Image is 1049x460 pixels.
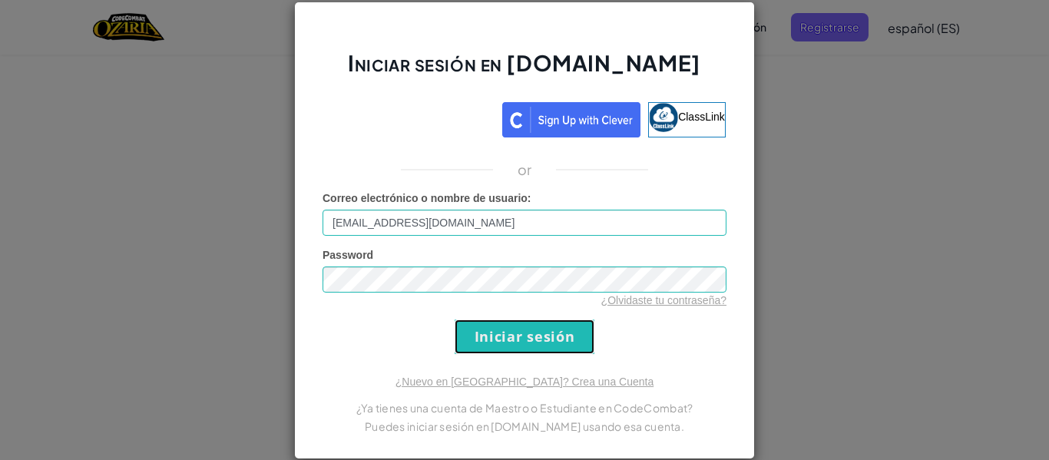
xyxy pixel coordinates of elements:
h2: Iniciar sesión en [DOMAIN_NAME] [323,48,726,93]
a: ¿Olvidaste tu contraseña? [601,294,726,306]
label: : [323,190,531,206]
span: ClassLink [678,110,725,122]
img: classlink-logo-small.png [649,103,678,132]
iframe: Botón Iniciar sesión con Google [316,101,502,134]
p: or [518,161,532,179]
input: Iniciar sesión [455,319,594,354]
a: ¿Nuevo en [GEOGRAPHIC_DATA]? Crea una Cuenta [395,376,654,388]
span: Password [323,249,373,261]
span: Correo electrónico o nombre de usuario [323,192,528,204]
img: clever_sso_button@2x.png [502,102,640,137]
p: Puedes iniciar sesión en [DOMAIN_NAME] usando esa cuenta. [323,417,726,435]
p: ¿Ya tienes una cuenta de Maestro o Estudiante en CodeCombat? [323,399,726,417]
